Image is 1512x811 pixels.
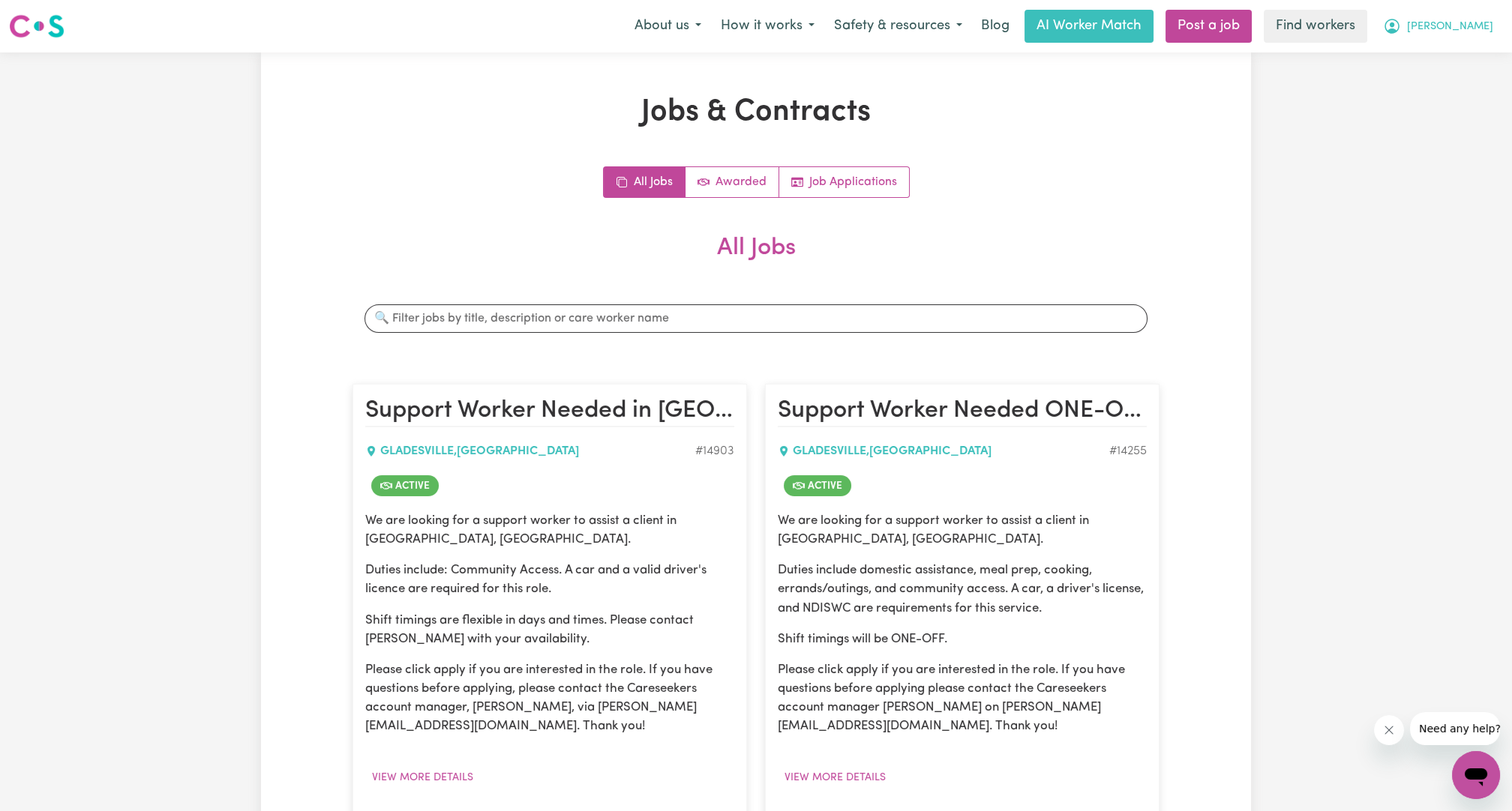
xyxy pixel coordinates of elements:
[365,511,734,549] p: We are looking for a support worker to assist a client in [GEOGRAPHIC_DATA], [GEOGRAPHIC_DATA].
[365,611,734,648] p: Shift timings are flexible in days and times. Please contact [PERSON_NAME] with your availability.
[625,10,711,42] button: About us
[9,9,64,43] a: Careseekers logo
[365,397,734,426] h2: Support Worker Needed in Gladesville, NSW
[1373,10,1503,42] button: My Account
[778,442,1109,460] div: GLADESVILLE , [GEOGRAPHIC_DATA]
[778,511,1147,549] p: We are looking for a support worker to assist a client in [GEOGRAPHIC_DATA], [GEOGRAPHIC_DATA].
[972,10,1018,43] a: Blog
[365,561,734,598] p: Duties include: Community Access. A car and a valid driver's licence are required for this role.
[784,475,851,496] span: Job is active
[824,10,972,42] button: Safety & resources
[1452,751,1500,799] iframe: Button to launch messaging window
[779,167,909,197] a: Job applications
[1410,712,1500,745] iframe: Message from company
[352,234,1159,286] h2: All Jobs
[778,630,1147,648] p: Shift timings will be ONE-OFF.
[1407,19,1493,35] span: [PERSON_NAME]
[1374,715,1404,745] iframe: Close message
[778,660,1147,736] p: Please click apply if you are interested in the role. If you have questions before applying pleas...
[1264,10,1367,43] a: Find workers
[365,442,695,460] div: GLADESVILLE , [GEOGRAPHIC_DATA]
[371,475,439,496] span: Job is active
[9,10,91,22] span: Need any help?
[778,766,892,789] button: View more details
[778,561,1147,618] p: Duties include domestic assistance, meal prep, cooking, errands/outings, and community access. A ...
[685,167,779,197] a: Active jobs
[9,13,64,40] img: Careseekers logo
[1024,10,1153,43] a: AI Worker Match
[1165,10,1252,43] a: Post a job
[695,442,734,460] div: Job ID #14903
[1109,442,1147,460] div: Job ID #14255
[604,167,685,197] a: All jobs
[778,397,1147,426] h2: Support Worker Needed ONE-OFF In Gladesville, NSW
[364,304,1147,333] input: 🔍 Filter jobs by title, description or care worker name
[365,766,480,789] button: View more details
[365,660,734,736] p: Please click apply if you are interested in the role. If you have questions before applying, plea...
[711,10,824,42] button: How it works
[352,94,1159,130] h1: Jobs & Contracts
